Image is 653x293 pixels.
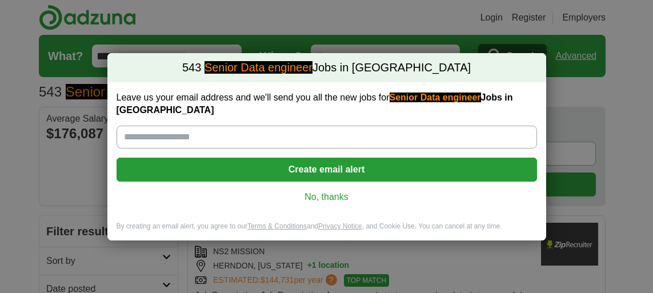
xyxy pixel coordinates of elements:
em: Senior Data engineer [205,61,313,74]
span: 543 [182,60,201,76]
a: No, thanks [126,191,528,203]
a: Terms & Conditions [247,222,307,230]
button: Create email alert [117,158,537,182]
div: By creating an email alert, you agree to our and , and Cookie Use. You can cancel at any time. [107,222,546,240]
em: Senior Data engineer [390,93,481,102]
h2: Jobs in [GEOGRAPHIC_DATA] [107,53,546,83]
a: Privacy Notice [318,222,362,230]
label: Leave us your email address and we'll send you all the new jobs for [117,91,537,117]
